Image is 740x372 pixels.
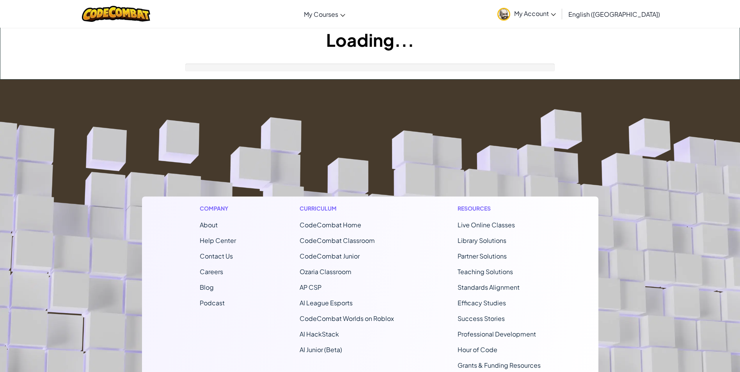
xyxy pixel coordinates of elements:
a: Careers [200,267,223,276]
a: Teaching Solutions [458,267,513,276]
a: AP CSP [300,283,321,291]
a: AI Junior (Beta) [300,345,342,354]
h1: Company [200,204,236,213]
h1: Resources [458,204,541,213]
a: AI League Esports [300,299,353,307]
a: Podcast [200,299,225,307]
a: Success Stories [458,314,505,322]
a: English ([GEOGRAPHIC_DATA]) [564,4,664,25]
a: Help Center [200,236,236,244]
a: Standards Alignment [458,283,520,291]
img: avatar [497,8,510,21]
a: CodeCombat Junior [300,252,360,260]
span: My Courses [304,10,338,18]
a: Hour of Code [458,345,497,354]
h1: Loading... [0,28,740,52]
a: Blog [200,283,214,291]
a: CodeCombat Classroom [300,236,375,244]
a: Professional Development [458,330,536,338]
a: Efficacy Studies [458,299,506,307]
span: CodeCombat Home [300,221,361,229]
h1: Curriculum [300,204,394,213]
span: My Account [514,9,556,18]
a: My Courses [300,4,349,25]
a: Ozaria Classroom [300,267,351,276]
span: Contact Us [200,252,233,260]
a: Grants & Funding Resources [458,361,541,369]
a: AI HackStack [300,330,339,338]
a: About [200,221,218,229]
img: CodeCombat logo [82,6,150,22]
a: My Account [493,2,560,26]
a: Partner Solutions [458,252,507,260]
a: CodeCombat Worlds on Roblox [300,314,394,322]
a: Library Solutions [458,236,506,244]
a: Live Online Classes [458,221,515,229]
span: English ([GEOGRAPHIC_DATA]) [568,10,660,18]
